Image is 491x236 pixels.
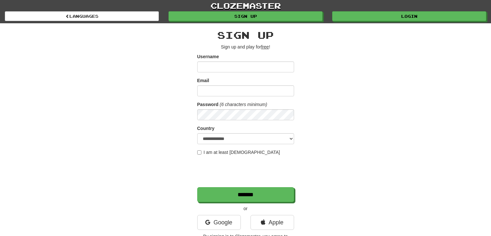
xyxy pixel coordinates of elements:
a: Apple [251,215,294,230]
h2: Sign up [197,30,294,40]
a: Login [332,11,486,21]
label: I am at least [DEMOGRAPHIC_DATA] [197,149,280,156]
input: I am at least [DEMOGRAPHIC_DATA] [197,150,201,155]
a: Languages [5,11,159,21]
label: Email [197,77,209,84]
em: (6 characters minimum) [220,102,267,107]
label: Username [197,53,219,60]
iframe: reCAPTCHA [197,159,295,184]
label: Password [197,101,219,108]
a: Sign up [169,11,322,21]
a: Google [197,215,241,230]
p: Sign up and play for ! [197,44,294,50]
u: free [261,44,269,49]
label: Country [197,125,215,132]
p: or [197,205,294,212]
